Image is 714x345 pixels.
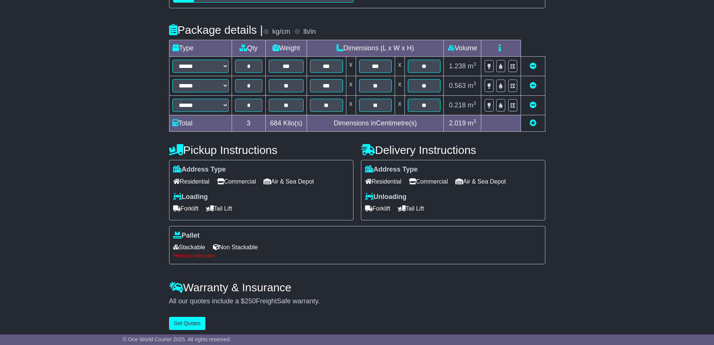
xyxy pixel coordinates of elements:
[473,100,476,106] sup: 3
[473,81,476,86] sup: 3
[530,101,536,109] a: Remove this item
[449,119,466,127] span: 2.019
[395,96,404,115] td: x
[266,115,307,132] td: Kilo(s)
[206,203,232,214] span: Tail Lift
[361,144,545,156] h4: Delivery Instructions
[169,40,232,57] td: Type
[169,115,232,132] td: Total
[266,40,307,57] td: Weight
[468,62,476,70] span: m
[449,82,466,89] span: 0.563
[346,96,356,115] td: x
[123,336,231,342] span: © One World Courier 2025. All rights reserved.
[530,119,536,127] a: Add new item
[173,166,226,174] label: Address Type
[365,176,401,187] span: Residential
[263,176,314,187] span: Air & Sea Depot
[365,193,407,201] label: Unloading
[232,40,266,57] td: Qty
[217,176,256,187] span: Commercial
[395,57,404,76] td: x
[398,203,424,214] span: Tail Lift
[307,40,444,57] td: Dimensions (L x W x H)
[455,176,506,187] span: Air & Sea Depot
[307,115,444,132] td: Dimensions in Centimetre(s)
[530,62,536,70] a: Remove this item
[395,76,404,96] td: x
[468,82,476,89] span: m
[449,101,466,109] span: 0.218
[473,61,476,67] sup: 3
[245,297,256,305] span: 250
[232,115,266,132] td: 3
[409,176,448,187] span: Commercial
[272,28,290,36] label: kg/cm
[303,28,316,36] label: lb/in
[346,57,356,76] td: x
[173,253,541,258] div: Please provide value
[169,281,545,294] h4: Warranty & Insurance
[449,62,466,70] span: 1.238
[270,119,281,127] span: 684
[473,118,476,124] sup: 3
[213,241,258,253] span: Non Stackable
[173,232,200,240] label: Pallet
[444,40,481,57] td: Volume
[173,203,199,214] span: Forklift
[169,297,545,306] div: All our quotes include a $ FreightSafe warranty.
[169,144,353,156] h4: Pickup Instructions
[530,82,536,89] a: Remove this item
[365,203,391,214] span: Forklift
[365,166,418,174] label: Address Type
[346,76,356,96] td: x
[468,101,476,109] span: m
[173,193,208,201] label: Loading
[173,176,210,187] span: Residential
[173,241,205,253] span: Stackable
[468,119,476,127] span: m
[169,24,263,36] h4: Package details |
[169,317,206,330] button: Get Quotes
